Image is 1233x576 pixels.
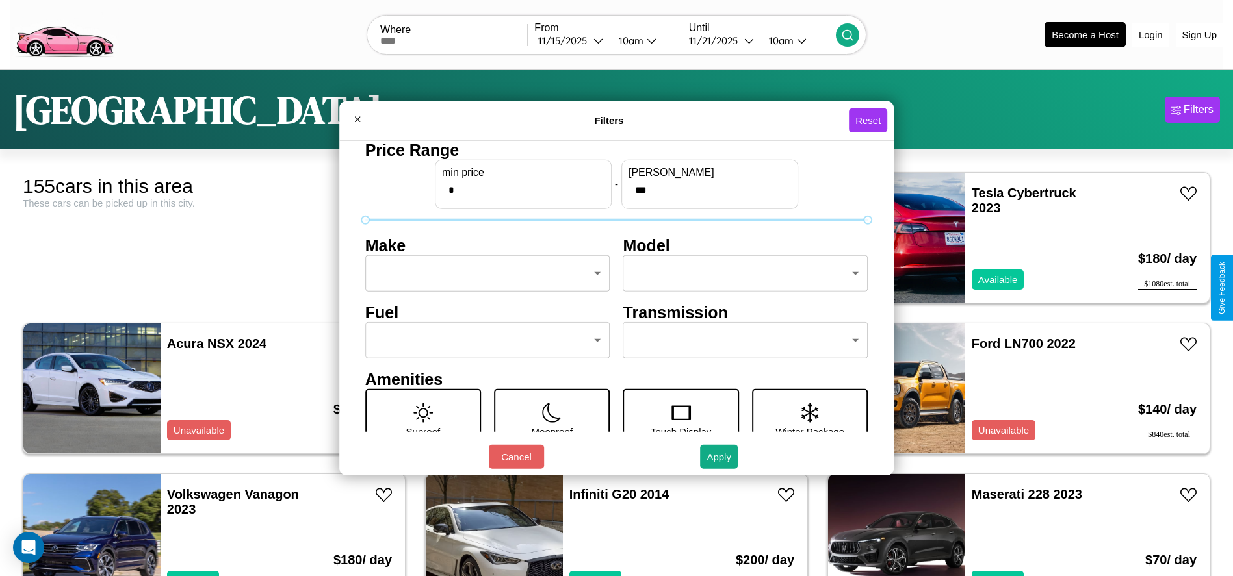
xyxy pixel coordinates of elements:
button: 10am [608,34,682,47]
p: Available [978,271,1018,288]
a: Volkswagen Vanagon 2023 [167,487,299,516]
button: Apply [700,445,738,469]
h1: [GEOGRAPHIC_DATA] [13,83,382,136]
div: Give Feedback [1217,262,1227,314]
div: 11 / 15 / 2025 [538,34,593,47]
a: Acura NSX 2024 [167,336,266,351]
a: Tesla Cybertruck 2023 [972,186,1076,215]
button: Sign Up [1176,23,1223,47]
p: Touch Display [651,422,711,440]
p: Unavailable [174,421,224,439]
div: $ 840 est. total [1138,430,1197,440]
label: From [534,22,681,34]
a: Ford LN700 2022 [972,336,1076,351]
h4: Amenities [365,369,868,388]
h4: Transmission [623,303,868,321]
button: 11/15/2025 [534,34,608,47]
h3: $ 120 / day [333,389,392,430]
img: logo [10,6,119,60]
div: $ 720 est. total [333,430,392,440]
button: Login [1132,23,1169,47]
a: Infiniti G20 2014 [569,487,669,501]
p: Winter Package [775,422,844,440]
h3: $ 180 / day [1138,238,1197,279]
label: [PERSON_NAME] [629,166,791,178]
div: 10am [762,34,797,47]
h4: Fuel [365,303,610,321]
p: - [615,175,618,193]
label: Until [689,22,836,34]
h4: Model [623,236,868,255]
h3: $ 140 / day [1138,389,1197,430]
div: Open Intercom Messenger [13,532,44,563]
button: Cancel [489,445,544,469]
div: 11 / 21 / 2025 [689,34,744,47]
h4: Filters [369,115,849,126]
h4: Make [365,236,610,255]
h4: Price Range [365,140,868,159]
div: 10am [612,34,647,47]
div: These cars can be picked up in this city. [23,197,406,208]
div: $ 1080 est. total [1138,279,1197,290]
p: Sunroof [406,422,441,440]
p: Moonroof [532,422,573,440]
button: Filters [1165,97,1220,123]
div: 155 cars in this area [23,175,406,197]
p: Unavailable [978,421,1029,439]
a: Maserati 228 2023 [972,487,1082,501]
div: Filters [1184,103,1214,116]
label: min price [442,166,604,178]
button: Become a Host [1045,22,1126,47]
button: 10am [759,34,836,47]
label: Where [380,24,527,36]
button: Reset [849,108,887,132]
